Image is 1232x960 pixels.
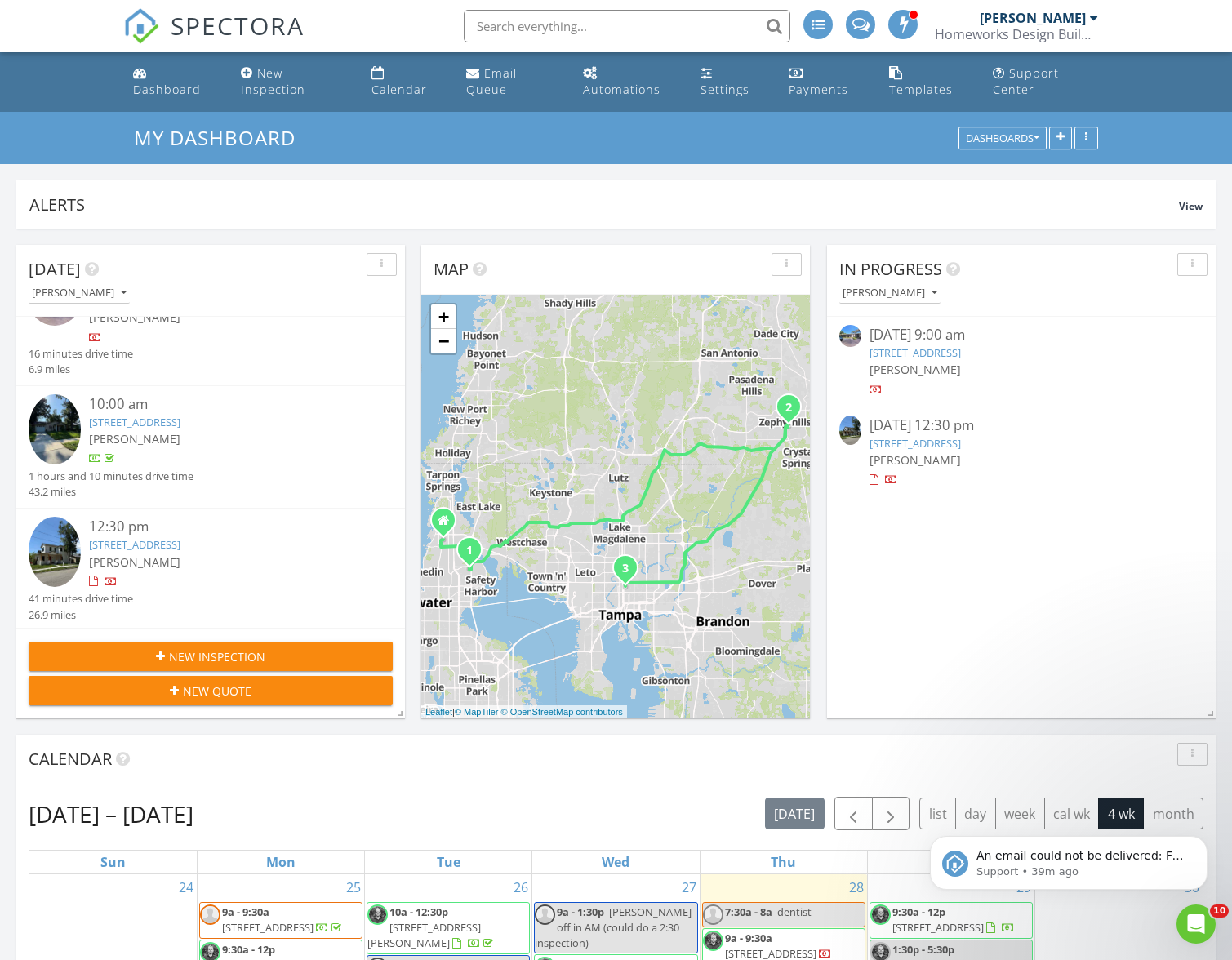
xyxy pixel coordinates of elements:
img: 9349472%2Fcover_photos%2FLPSCVc0XoJIWW6JewMzX%2Fsmall.9349472-1756396661348 [29,517,81,587]
img: 9349472%2Fcover_photos%2FLPSCVc0XoJIWW6JewMzX%2Fsmall.9349472-1756396661348 [839,416,861,445]
span: New Inspection [169,648,265,665]
button: Dashboards [958,127,1047,150]
a: Dashboard [127,59,221,105]
a: Payments [782,59,870,105]
i: 1 [466,545,473,557]
a: [STREET_ADDRESS] [89,415,180,429]
div: 10:00 am [89,394,362,415]
a: Support Center [986,59,1105,105]
div: [PERSON_NAME] [32,287,127,299]
img: streetview [839,325,861,347]
div: 12:30 pm [89,517,362,537]
a: Tuesday [434,851,464,873]
span: Map [434,258,469,280]
span: [PERSON_NAME] off in AM (could do a 2:30 inspection) [535,904,692,950]
span: View [1179,199,1203,213]
span: [STREET_ADDRESS] [892,920,984,935]
i: 2 [785,402,792,414]
div: Homeworks Design Build Inspect, Inc. [935,26,1098,42]
span: 9a - 9:30a [725,931,772,945]
a: © MapTiler [455,707,499,717]
div: New Inspection [241,65,305,97]
div: 26.9 miles [29,607,133,623]
span: 10a - 12:30p [389,904,448,919]
a: 9a - 9:30a [STREET_ADDRESS] [222,904,345,935]
a: My Dashboard [134,124,309,151]
span: [DATE] [29,258,81,280]
a: 9a - 9:30a [STREET_ADDRESS] [199,902,362,939]
div: 41 minutes drive time [29,591,133,607]
div: [DATE] 12:30 pm [870,416,1173,436]
div: 1 hours and 10 minutes drive time [29,469,193,484]
img: default-user-f0147aede5fd5fa78ca7ade42f37bd4542148d508eef1c3d3ea960f66861d68b.jpg [703,904,723,925]
a: [STREET_ADDRESS] [89,537,180,552]
button: [DATE] [765,798,825,829]
a: 10a - 12:30p [STREET_ADDRESS][PERSON_NAME] [367,902,530,955]
a: Monday [263,851,299,873]
div: Templates [889,82,953,97]
a: Zoom in [431,304,456,329]
div: 4824 16th St, Zephyrhills, FL 33542 [789,407,798,416]
input: Search everything... [464,10,790,42]
span: 9a - 9:30a [222,904,269,919]
span: [PERSON_NAME] [870,362,961,377]
button: Next [872,797,910,830]
a: Go to August 28, 2025 [846,874,867,900]
a: Calendar [365,59,447,105]
a: Go to August 24, 2025 [176,874,197,900]
span: [PERSON_NAME] [89,431,180,447]
a: Go to August 26, 2025 [510,874,531,900]
div: 6.9 miles [29,362,133,377]
a: [STREET_ADDRESS] [870,436,961,451]
a: Sunday [97,851,129,873]
img: The Best Home Inspection Software - Spectora [123,8,159,44]
div: [PERSON_NAME] [980,10,1086,26]
a: Go to August 27, 2025 [678,874,700,900]
button: day [955,798,996,829]
button: [PERSON_NAME] [29,282,130,304]
div: Settings [701,82,749,97]
button: cal wk [1044,798,1100,829]
a: 12:30 pm [STREET_ADDRESS] [PERSON_NAME] 41 minutes drive time 26.9 miles [29,517,393,622]
span: [STREET_ADDRESS][PERSON_NAME] [367,920,481,950]
button: list [919,798,956,829]
a: Email Queue [460,59,563,105]
span: SPECTORA [171,8,305,42]
div: Dashboard [133,82,201,97]
span: [PERSON_NAME] [89,554,180,570]
a: Zoom out [431,329,456,353]
a: Leaflet [425,707,452,717]
div: [DATE] 9:00 am [870,325,1173,345]
img: default-user-f0147aede5fd5fa78ca7ade42f37bd4542148d508eef1c3d3ea960f66861d68b.jpg [200,904,220,925]
span: [PERSON_NAME] [870,452,961,468]
a: Go to August 25, 2025 [343,874,364,900]
i: 3 [622,563,629,575]
img: img2612.jpg [367,904,388,925]
a: New Inspection [234,59,352,105]
a: 9:30a - 12p [STREET_ADDRESS] [892,904,1015,935]
a: SPECTORA [123,22,305,56]
img: img2612.jpg [703,931,723,951]
a: Wednesday [598,851,633,873]
a: Settings [694,59,769,105]
span: 9:30a - 12p [892,904,945,919]
img: img2612.jpg [870,904,891,925]
button: Previous [834,797,873,830]
div: Email Queue [466,65,517,97]
button: 4 wk [1098,798,1144,829]
a: Thursday [767,851,799,873]
h2: [DATE] – [DATE] [29,798,193,830]
div: 907 E New Orleans Ave, Tampa, FL 33603 [625,567,635,577]
div: Support Center [993,65,1059,97]
a: [DATE] 9:00 am [STREET_ADDRESS] [PERSON_NAME] [839,325,1203,398]
a: 10:00 am [STREET_ADDRESS] [PERSON_NAME] 1 hours and 10 minutes drive time 43.2 miles [29,394,393,500]
a: 10a - 12:30p [STREET_ADDRESS][PERSON_NAME] [367,904,496,950]
div: 3048 Eastland Blvd Building C, Clearwater, FL 33761 [469,549,479,559]
button: week [995,798,1045,829]
div: [PERSON_NAME] [843,287,937,299]
span: [PERSON_NAME] [89,309,180,325]
a: 9:00 am [STREET_ADDRESS] [PERSON_NAME] 16 minutes drive time 6.9 miles [29,273,393,377]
